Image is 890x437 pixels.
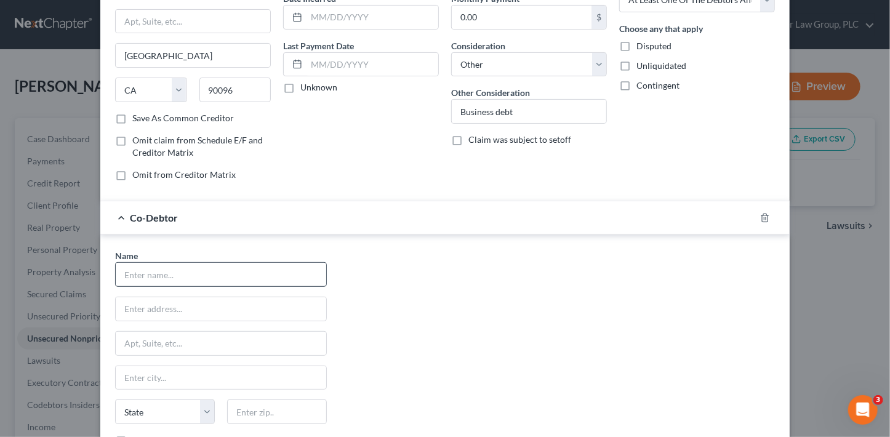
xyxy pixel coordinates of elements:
[132,135,263,158] span: Omit claim from Schedule E/F and Creditor Matrix
[227,399,327,424] input: Enter zip..
[130,212,178,223] span: Co-Debtor
[848,395,878,425] iframe: Intercom live chat
[116,297,326,321] input: Enter address...
[873,395,883,405] span: 3
[451,39,505,52] label: Consideration
[116,44,270,67] input: Enter city...
[116,332,326,355] input: Apt, Suite, etc...
[116,10,270,33] input: Apt, Suite, etc...
[116,263,326,286] input: Enter name...
[591,6,606,29] div: $
[452,100,606,123] input: Specify...
[132,169,236,180] span: Omit from Creditor Matrix
[307,6,438,29] input: MM/DD/YYYY
[636,60,686,71] span: Unliquidated
[300,81,337,94] label: Unknown
[283,39,354,52] label: Last Payment Date
[468,134,571,145] span: Claim was subject to setoff
[199,78,271,102] input: Enter zip...
[132,112,234,124] label: Save As Common Creditor
[636,41,672,51] span: Disputed
[115,251,138,261] span: Name
[619,22,703,35] label: Choose any that apply
[452,6,591,29] input: 0.00
[636,80,680,90] span: Contingent
[307,53,438,76] input: MM/DD/YYYY
[451,86,530,99] label: Other Consideration
[116,366,326,390] input: Enter city...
